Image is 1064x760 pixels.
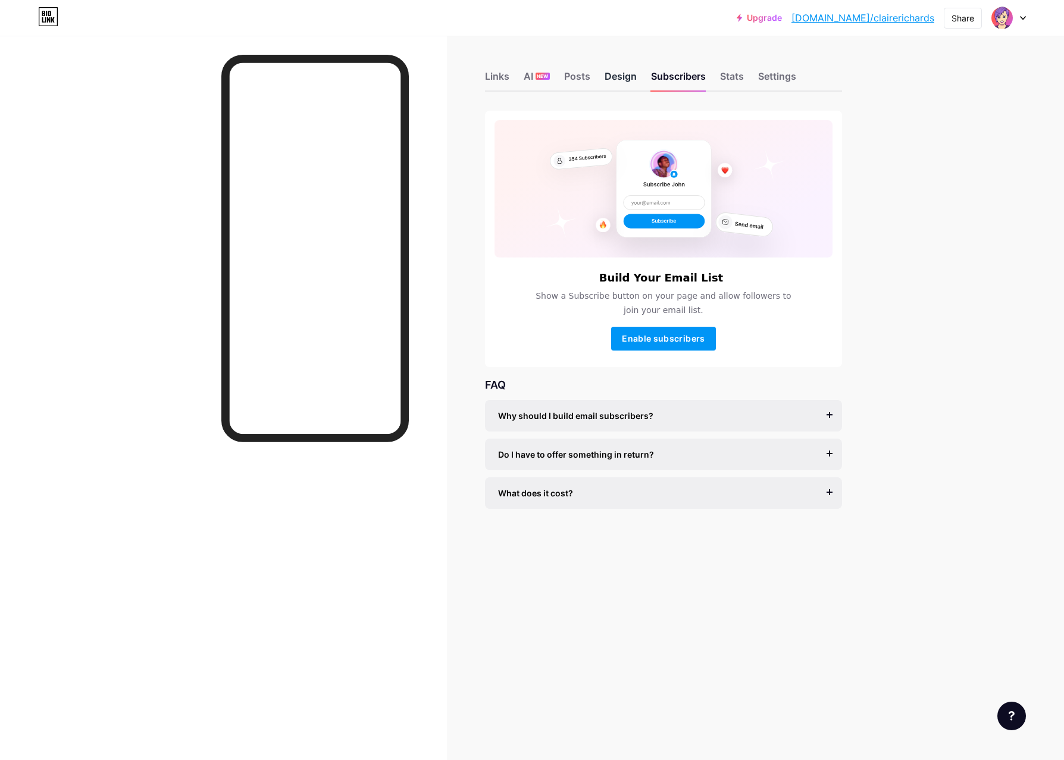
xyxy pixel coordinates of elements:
[737,13,782,23] a: Upgrade
[524,69,550,90] div: AI
[991,7,1013,29] img: princessclarabella
[622,333,705,343] span: Enable subscribers
[485,69,509,90] div: Links
[498,487,573,499] span: What does it cost?
[651,69,706,90] div: Subscribers
[720,69,744,90] div: Stats
[498,448,654,461] span: Do I have to offer something in return?
[537,73,548,80] span: NEW
[605,69,637,90] div: Design
[952,12,974,24] div: Share
[485,377,842,393] div: FAQ
[564,69,590,90] div: Posts
[758,69,796,90] div: Settings
[528,289,799,317] span: Show a Subscribe button on your page and allow followers to join your email list.
[611,327,716,351] button: Enable subscribers
[791,11,934,25] a: [DOMAIN_NAME]/clairerichards
[599,272,724,284] h6: Build Your Email List
[498,409,653,422] span: Why should I build email subscribers?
